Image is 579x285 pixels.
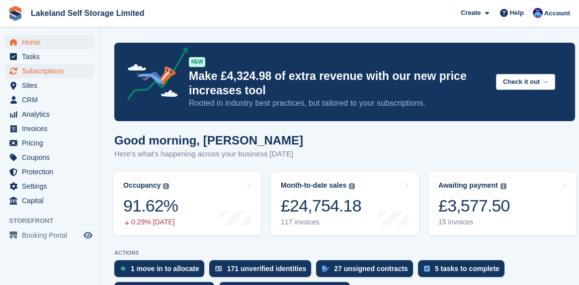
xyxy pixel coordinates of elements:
div: 91.62% [123,196,178,216]
div: £24,754.18 [281,196,361,216]
span: Settings [22,179,82,193]
a: 27 unsigned contracts [316,260,418,282]
p: Rooted in industry best practices, but tailored to your subscriptions. [189,98,488,109]
a: menu [5,228,94,242]
a: menu [5,107,94,121]
span: Booking Portal [22,228,82,242]
span: Tasks [22,50,82,64]
img: move_ins_to_allocate_icon-fdf77a2bb77ea45bf5b3d319d69a93e2d87916cf1d5bf7949dd705db3b84f3ca.svg [120,266,126,272]
a: menu [5,136,94,150]
a: Month-to-date sales £24,754.18 117 invoices [271,172,418,235]
a: menu [5,122,94,136]
a: 1 move in to allocate [114,260,209,282]
div: Awaiting payment [438,181,498,190]
span: Storefront [9,216,99,226]
img: price-adjustments-announcement-icon-8257ccfd72463d97f412b2fc003d46551f7dbcb40ab6d574587a9cd5c0d94... [119,47,188,104]
span: CRM [22,93,82,107]
a: 171 unverified identities [209,260,317,282]
span: Pricing [22,136,82,150]
div: 171 unverified identities [227,265,307,273]
img: verify_identity-adf6edd0f0f0b5bbfe63781bf79b02c33cf7c696d77639b501bdc392416b5a36.svg [215,266,222,272]
div: 117 invoices [281,218,361,226]
img: stora-icon-8386f47178a22dfd0bd8f6a31ec36ba5ce8667c1dd55bd0f319d3a0aa187defe.svg [8,6,23,21]
button: Check it out → [496,74,555,90]
span: Help [510,8,524,18]
a: Occupancy 91.62% 0.29% [DATE] [113,172,261,235]
img: icon-info-grey-7440780725fd019a000dd9b08b2336e03edf1995a4989e88bcd33f0948082b44.svg [349,183,355,189]
a: menu [5,35,94,49]
div: Occupancy [123,181,161,190]
span: Coupons [22,150,82,164]
span: Sites [22,78,82,92]
p: ACTIONS [114,250,575,256]
a: menu [5,50,94,64]
span: Home [22,35,82,49]
p: Make £4,324.98 of extra revenue with our new price increases tool [189,69,488,98]
span: Capital [22,194,82,208]
div: 0.29% [DATE] [123,218,178,226]
span: Create [461,8,481,18]
div: 15 invoices [438,218,510,226]
img: task-75834270c22a3079a89374b754ae025e5fb1db73e45f91037f5363f120a921f8.svg [424,266,430,272]
a: menu [5,64,94,78]
a: Lakeland Self Storage Limited [27,5,149,21]
a: menu [5,165,94,179]
p: Here's what's happening across your business [DATE] [114,148,303,160]
a: menu [5,78,94,92]
a: Preview store [82,229,94,241]
img: icon-info-grey-7440780725fd019a000dd9b08b2336e03edf1995a4989e88bcd33f0948082b44.svg [163,183,169,189]
span: Analytics [22,107,82,121]
div: Month-to-date sales [281,181,346,190]
div: NEW [189,57,205,67]
a: menu [5,93,94,107]
div: 5 tasks to complete [435,265,499,273]
img: David Dickson [533,8,543,18]
a: 5 tasks to complete [418,260,509,282]
h1: Good morning, [PERSON_NAME] [114,134,303,147]
span: Subscriptions [22,64,82,78]
a: menu [5,194,94,208]
span: Protection [22,165,82,179]
div: 1 move in to allocate [131,265,199,273]
span: Account [544,8,570,18]
span: Invoices [22,122,82,136]
img: contract_signature_icon-13c848040528278c33f63329250d36e43548de30e8caae1d1a13099fd9432cc5.svg [322,266,329,272]
div: 27 unsigned contracts [334,265,408,273]
a: menu [5,179,94,193]
div: £3,577.50 [438,196,510,216]
a: menu [5,150,94,164]
img: icon-info-grey-7440780725fd019a000dd9b08b2336e03edf1995a4989e88bcd33f0948082b44.svg [500,183,506,189]
a: Awaiting payment £3,577.50 15 invoices [428,172,576,235]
